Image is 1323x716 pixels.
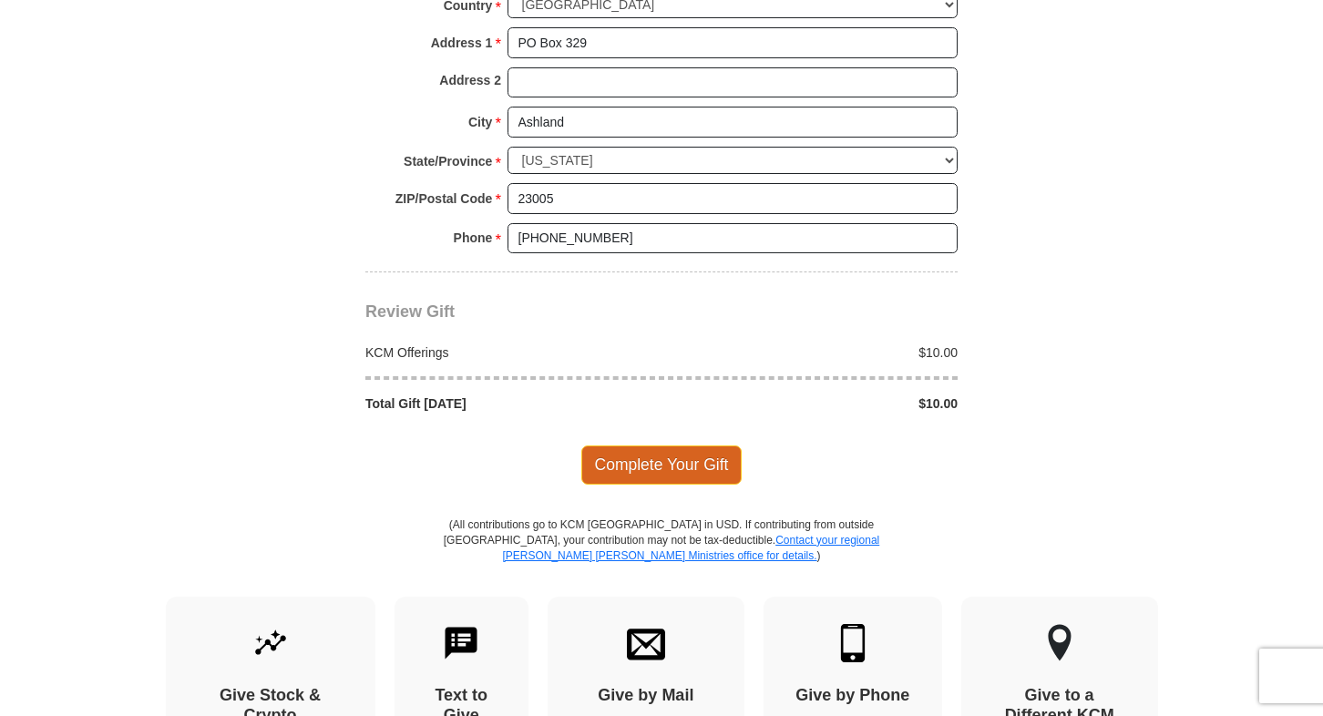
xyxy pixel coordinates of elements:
[443,517,880,597] p: (All contributions go to KCM [GEOGRAPHIC_DATA] in USD. If contributing from outside [GEOGRAPHIC_D...
[502,534,879,562] a: Contact your regional [PERSON_NAME] [PERSON_NAME] Ministries office for details.
[795,686,910,706] h4: Give by Phone
[404,148,492,174] strong: State/Province
[442,624,480,662] img: text-to-give.svg
[431,30,493,56] strong: Address 1
[581,445,743,484] span: Complete Your Gift
[356,394,662,413] div: Total Gift [DATE]
[251,624,290,662] img: give-by-stock.svg
[627,624,665,662] img: envelope.svg
[834,624,872,662] img: mobile.svg
[356,343,662,362] div: KCM Offerings
[661,394,968,413] div: $10.00
[454,225,493,251] strong: Phone
[439,67,501,93] strong: Address 2
[468,109,492,135] strong: City
[395,186,493,211] strong: ZIP/Postal Code
[1047,624,1072,662] img: other-region
[661,343,968,362] div: $10.00
[579,686,713,706] h4: Give by Mail
[365,302,455,321] span: Review Gift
